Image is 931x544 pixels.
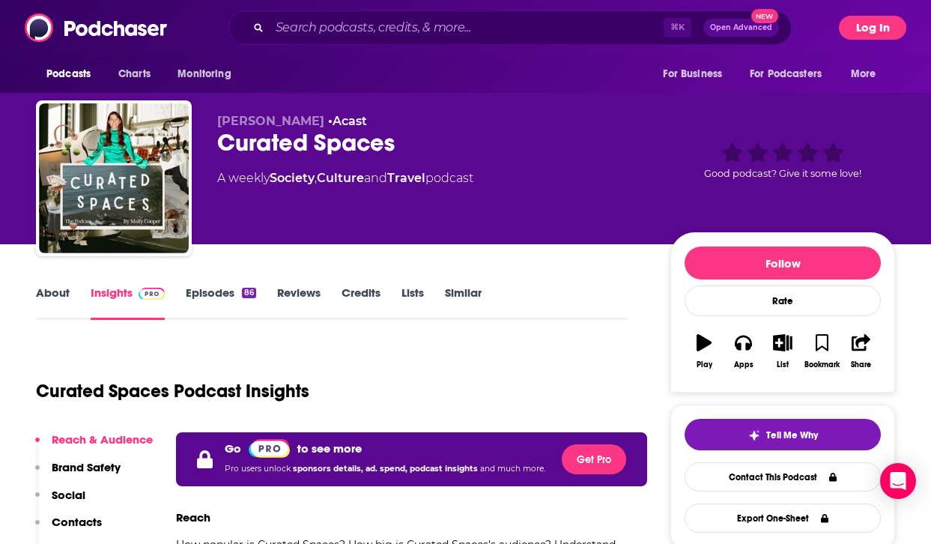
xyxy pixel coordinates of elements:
a: Similar [445,285,482,320]
input: Search podcasts, credits, & more... [270,16,664,40]
div: 86 [242,288,256,298]
a: Credits [342,285,380,320]
h3: Reach [176,510,210,525]
span: ⌘ K [664,18,691,37]
p: to see more [297,441,362,456]
p: Pro users unlock and much more. [225,458,545,480]
a: Episodes86 [186,285,256,320]
img: tell me why sparkle [748,429,760,441]
div: Open Intercom Messenger [880,463,916,499]
button: open menu [740,60,843,88]
div: Play [697,360,712,369]
a: Travel [387,171,425,185]
button: Apps [724,324,762,378]
p: Reach & Audience [52,432,153,447]
span: sponsors details, ad. spend, podcast insights [293,464,480,474]
span: For Podcasters [750,64,822,85]
button: List [763,324,802,378]
button: open menu [652,60,741,88]
button: Play [685,324,724,378]
button: open menu [840,60,895,88]
div: Share [851,360,871,369]
span: New [751,9,778,23]
a: Lists [401,285,424,320]
img: Podchaser Pro [249,439,290,458]
a: Charts [109,60,160,88]
button: open menu [167,60,250,88]
a: Reviews [277,285,321,320]
img: Podchaser Pro [139,288,165,300]
div: Good podcast? Give it some love! [670,114,895,207]
button: Brand Safety [35,460,121,488]
a: Pro website [249,438,290,458]
span: Tell Me Why [766,429,818,441]
button: Share [842,324,881,378]
a: InsightsPodchaser Pro [91,285,165,320]
span: Good podcast? Give it some love! [704,168,861,179]
button: Contacts [35,515,102,543]
button: Open AdvancedNew [703,19,779,37]
p: Social [52,488,85,502]
span: [PERSON_NAME] [217,114,324,128]
a: Society [270,171,315,185]
span: Monitoring [178,64,231,85]
button: tell me why sparkleTell Me Why [685,419,881,450]
button: Export One-Sheet [685,504,881,533]
button: Log In [839,16,906,40]
div: List [777,360,789,369]
div: Bookmark [804,360,840,369]
a: About [36,285,70,320]
div: Rate [685,285,881,316]
button: Get Pro [562,444,626,474]
span: More [851,64,876,85]
a: Culture [317,171,364,185]
button: Social [35,488,85,516]
h1: Curated Spaces Podcast Insights [36,380,309,402]
p: Contacts [52,515,102,529]
div: A weekly podcast [217,169,473,187]
button: Follow [685,247,881,279]
div: Search podcasts, credits, & more... [228,10,792,45]
span: Open Advanced [710,24,772,31]
button: open menu [36,60,110,88]
span: Charts [118,64,151,85]
span: • [328,114,367,128]
p: Brand Safety [52,460,121,474]
span: and [364,171,387,185]
img: Curated Spaces [39,103,189,253]
a: Acast [333,114,367,128]
button: Reach & Audience [35,432,153,460]
span: For Business [663,64,722,85]
span: , [315,171,317,185]
img: Podchaser - Follow, Share and Rate Podcasts [25,13,169,42]
span: Podcasts [46,64,91,85]
a: Contact This Podcast [685,462,881,492]
div: Apps [734,360,753,369]
p: Go [225,441,241,456]
button: Bookmark [802,324,841,378]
